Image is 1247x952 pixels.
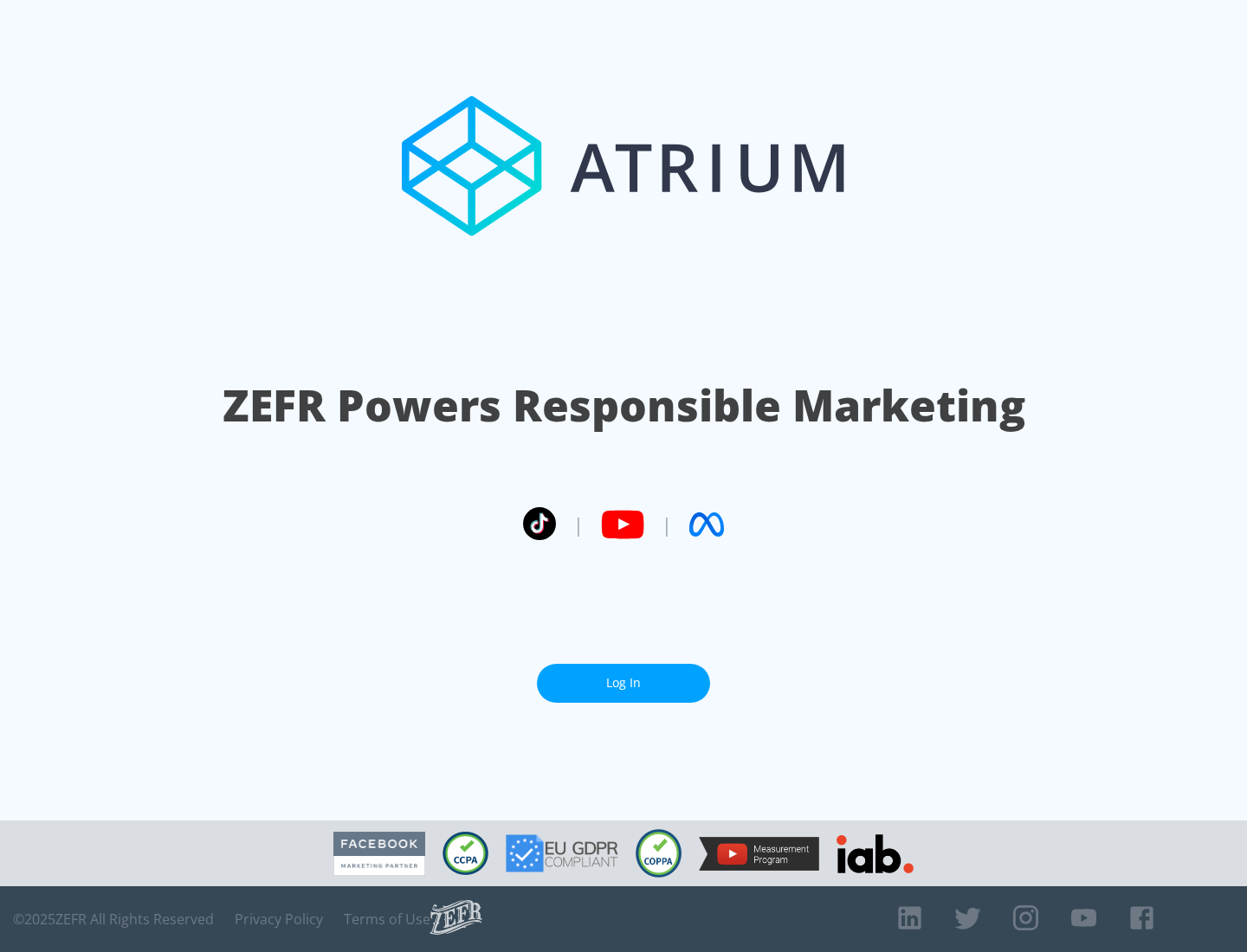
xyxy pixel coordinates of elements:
span: | [573,511,584,537]
img: YouTube Measurement Program [699,837,819,871]
a: Log In [537,664,710,703]
a: Terms of Use [344,910,430,928]
span: © 2025 ZEFR All Rights Reserved [13,910,214,928]
img: Facebook Marketing Partner [333,832,425,876]
img: CCPA Compliant [443,832,488,875]
img: IAB [837,834,914,873]
img: GDPR Compliant [506,834,618,872]
a: Privacy Policy [235,910,323,928]
span: | [662,511,672,537]
h1: ZEFR Powers Responsible Marketing [223,376,1025,435]
img: COPPA Compliant [636,829,682,878]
